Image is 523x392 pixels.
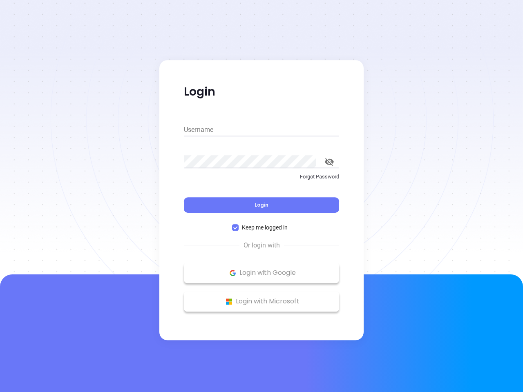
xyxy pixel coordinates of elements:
p: Login with Microsoft [188,295,335,307]
span: Login [255,201,268,208]
p: Login with Google [188,267,335,279]
span: Or login with [239,241,284,250]
button: Microsoft Logo Login with Microsoft [184,291,339,312]
button: Google Logo Login with Google [184,263,339,283]
a: Forgot Password [184,173,339,187]
img: Microsoft Logo [224,296,234,307]
img: Google Logo [228,268,238,278]
span: Keep me logged in [239,223,291,232]
button: toggle password visibility [320,152,339,171]
button: Login [184,197,339,213]
p: Forgot Password [184,173,339,181]
p: Login [184,85,339,99]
